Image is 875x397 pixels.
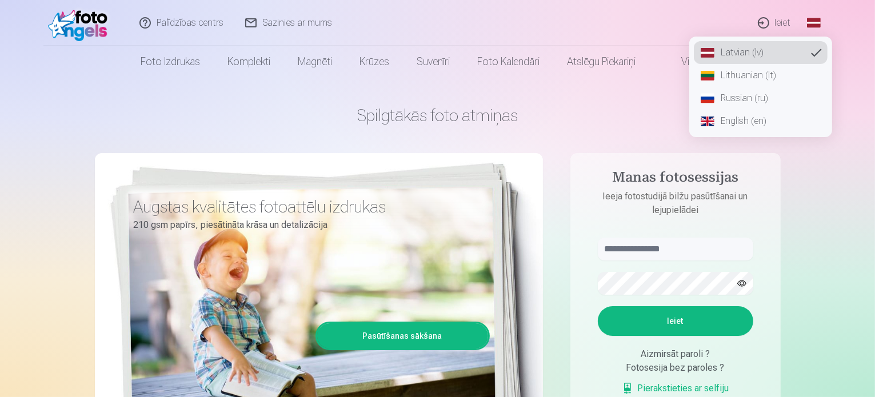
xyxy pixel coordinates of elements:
p: 210 gsm papīrs, piesātināta krāsa un detalizācija [134,217,481,233]
button: Ieiet [598,306,753,336]
div: Aizmirsāt paroli ? [598,347,753,361]
a: English (en) [694,110,828,133]
a: Magnēti [285,46,346,78]
a: Lithuanian (lt) [694,64,828,87]
img: /fa1 [48,5,114,41]
p: Ieeja fotostudijā bilžu pasūtīšanai un lejupielādei [586,190,765,217]
a: Visi produkti [650,46,748,78]
a: Pasūtīšanas sākšana [317,323,488,348]
h4: Manas fotosessijas [586,169,765,190]
a: Komplekti [214,46,285,78]
h3: Augstas kvalitātes fotoattēlu izdrukas [134,197,481,217]
a: Latvian (lv) [694,41,828,64]
h1: Spilgtākās foto atmiņas [95,105,781,126]
a: Atslēgu piekariņi [554,46,650,78]
nav: Global [689,37,832,137]
a: Pierakstieties ar selfiju [622,382,729,395]
div: Fotosesija bez paroles ? [598,361,753,375]
a: Suvenīri [403,46,464,78]
a: Russian (ru) [694,87,828,110]
a: Foto izdrukas [127,46,214,78]
a: Krūzes [346,46,403,78]
a: Foto kalendāri [464,46,554,78]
